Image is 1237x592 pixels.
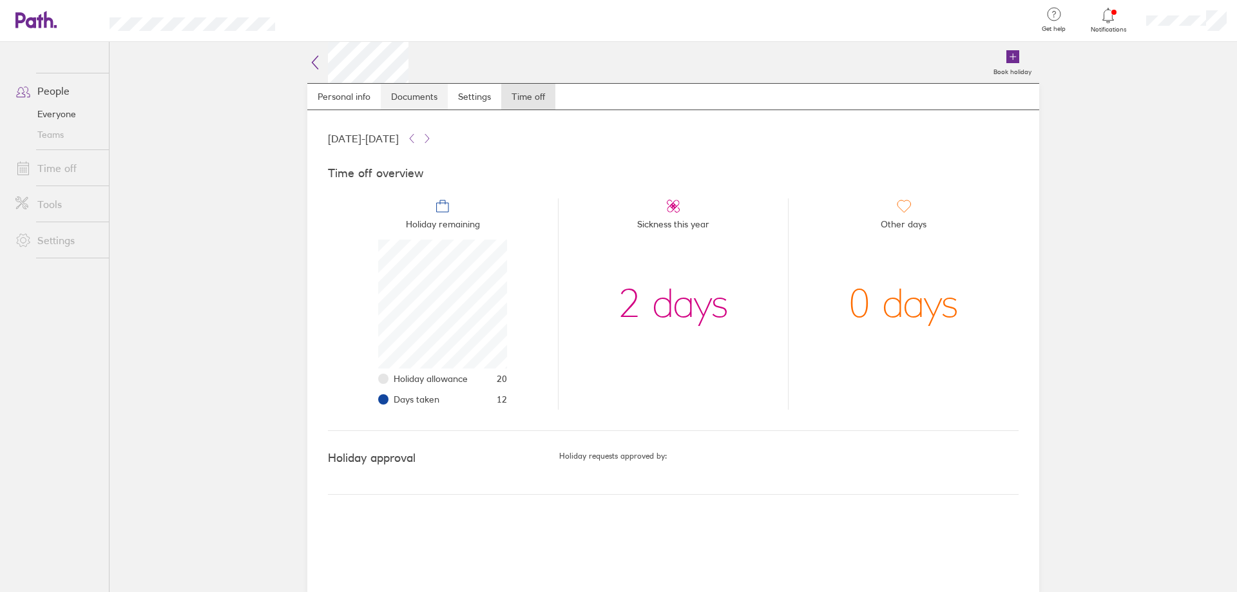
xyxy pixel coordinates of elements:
[986,64,1039,76] label: Book holiday
[618,240,729,368] div: 2 days
[497,374,507,384] span: 20
[328,133,399,144] span: [DATE] - [DATE]
[394,374,468,384] span: Holiday allowance
[5,191,109,217] a: Tools
[5,227,109,253] a: Settings
[637,214,709,240] span: Sickness this year
[5,104,109,124] a: Everyone
[1033,25,1075,33] span: Get help
[448,84,501,110] a: Settings
[1088,26,1129,33] span: Notifications
[5,78,109,104] a: People
[497,394,507,405] span: 12
[394,394,439,405] span: Days taken
[559,452,1019,461] h5: Holiday requests approved by:
[986,42,1039,83] a: Book holiday
[1088,6,1129,33] a: Notifications
[328,452,559,465] h4: Holiday approval
[849,240,959,368] div: 0 days
[307,84,381,110] a: Personal info
[328,167,1019,180] h4: Time off overview
[501,84,555,110] a: Time off
[5,155,109,181] a: Time off
[5,124,109,145] a: Teams
[381,84,448,110] a: Documents
[881,214,926,240] span: Other days
[406,214,480,240] span: Holiday remaining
